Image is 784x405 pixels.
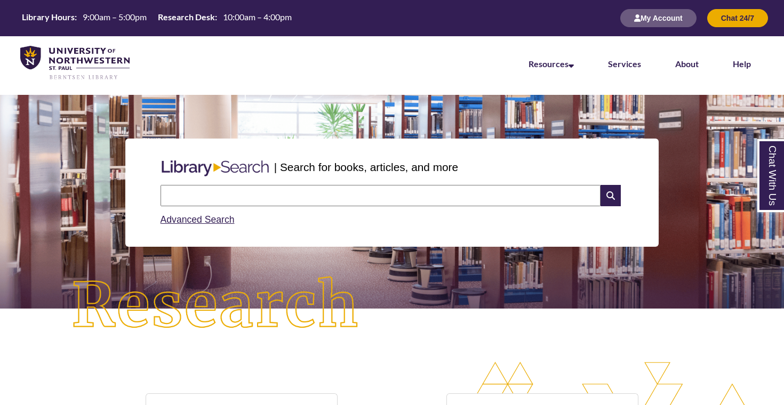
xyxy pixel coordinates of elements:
[156,156,274,181] img: Libary Search
[223,12,292,22] span: 10:00am – 4:00pm
[161,214,235,225] a: Advanced Search
[675,59,699,69] a: About
[620,13,697,22] a: My Account
[18,11,296,25] table: Hours Today
[608,59,641,69] a: Services
[154,11,219,23] th: Research Desk:
[18,11,78,23] th: Library Hours:
[274,159,458,175] p: | Search for books, articles, and more
[18,11,296,26] a: Hours Today
[39,245,393,367] img: Research
[601,185,621,206] i: Search
[20,46,130,80] img: UNWSP Library Logo
[707,13,768,22] a: Chat 24/7
[733,59,751,69] a: Help
[620,9,697,27] button: My Account
[83,12,147,22] span: 9:00am – 5:00pm
[529,59,574,69] a: Resources
[707,9,768,27] button: Chat 24/7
